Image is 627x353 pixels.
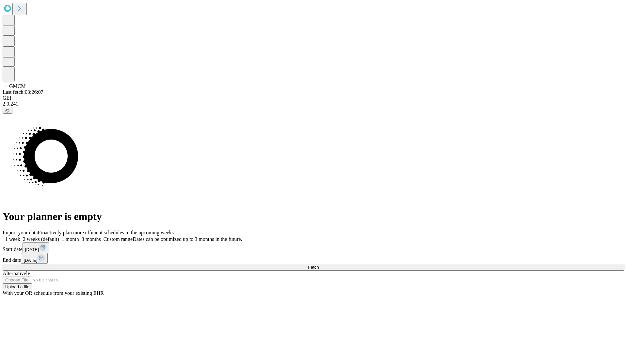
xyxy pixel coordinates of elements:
[3,242,624,253] div: Start date
[3,283,32,290] button: Upload a file
[3,271,30,276] span: Alternatively
[82,236,101,242] span: 3 months
[5,236,20,242] span: 1 week
[3,95,624,101] div: GEI
[5,108,10,113] span: @
[9,83,26,89] span: GMCM
[23,236,59,242] span: 2 weeks (default)
[3,264,624,271] button: Fetch
[3,290,104,296] span: With your OR schedule from your existing EHR
[21,253,48,264] button: [DATE]
[25,247,39,252] span: [DATE]
[3,210,624,223] h1: Your planner is empty
[308,265,319,270] span: Fetch
[104,236,133,242] span: Custom range
[3,101,624,107] div: 2.0.241
[3,230,38,235] span: Import your data
[62,236,79,242] span: 1 month
[38,230,175,235] span: Proactively plan more efficient schedules in the upcoming weeks.
[133,236,242,242] span: Dates can be optimized up to 3 months in the future.
[3,89,43,95] span: Last fetch: 03:26:07
[24,258,37,263] span: [DATE]
[3,107,12,114] button: @
[3,253,624,264] div: End date
[23,242,49,253] button: [DATE]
